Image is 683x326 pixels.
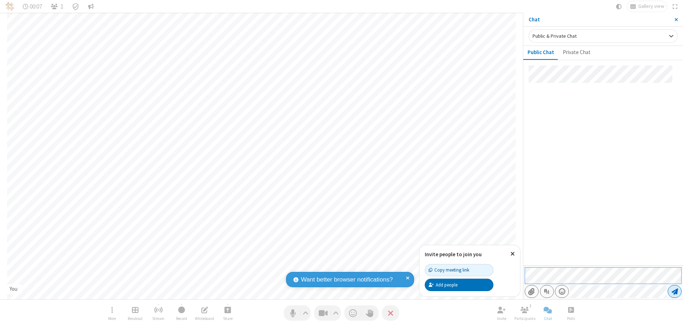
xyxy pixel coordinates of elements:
button: Open participant list [514,303,535,323]
button: Close chat [537,303,558,323]
span: Invite [497,316,506,321]
span: Polls [567,316,575,321]
button: Open participant list [48,1,66,12]
button: Private Chat [558,46,595,59]
button: Close popover [505,245,520,263]
span: More [108,316,116,321]
button: Start recording [171,303,192,323]
button: Public Chat [523,46,558,59]
button: Conversation [85,1,96,12]
button: Invite participants (⌘+Shift+I) [491,303,512,323]
button: Copy meeting link [425,264,493,276]
div: Timer [20,1,45,12]
button: Show formatting [540,285,554,298]
span: Public & Private Chat [533,33,577,39]
div: Copy meeting link [429,267,469,273]
img: QA Selenium DO NOT DELETE OR CHANGE [6,2,14,11]
button: Change layout [627,1,667,12]
button: Start sharing [217,303,238,323]
span: Want better browser notifications? [301,275,393,284]
span: Share [223,316,233,321]
button: Open menu [555,285,569,298]
span: Record [176,316,187,321]
button: Send a reaction [344,305,361,321]
button: Audio settings [301,305,311,321]
button: Open shared whiteboard [194,303,215,323]
button: Video setting [331,305,341,321]
div: 1 [528,303,534,309]
button: Start streaming [148,303,169,323]
p: Chat [529,16,669,24]
span: Breakout [128,316,143,321]
button: Fullscreen [670,1,681,12]
label: Invite people to join you [425,251,482,258]
button: Manage Breakout Rooms [125,303,146,323]
button: Close sidebar [669,13,683,26]
span: Whiteboard [195,316,214,321]
span: Stream [152,316,164,321]
div: You [7,285,20,293]
button: Using system theme [613,1,625,12]
span: Chat [544,316,552,321]
button: Add people [425,279,493,291]
button: End or leave meeting [382,305,399,321]
button: Mute (⌘+Shift+A) [284,305,311,321]
button: Send message [668,285,682,298]
button: Open poll [560,303,582,323]
button: Stop video (⌘+Shift+V) [314,305,341,321]
div: Meeting details Encryption enabled [69,1,83,12]
span: Gallery view [638,4,664,9]
button: Raise hand [361,305,378,321]
span: Participants [514,316,535,321]
span: 1 [60,3,63,10]
span: 00:07 [30,3,42,10]
button: Open menu [101,303,123,323]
